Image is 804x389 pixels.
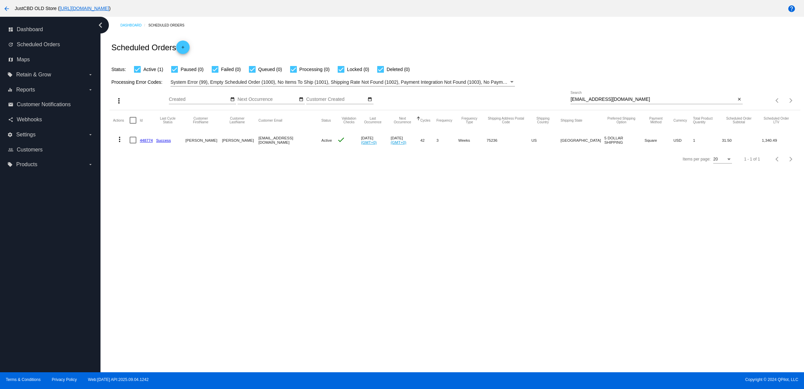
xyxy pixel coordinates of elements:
i: local_offer [7,72,13,77]
button: Change sorting for PreferredShippingOption [604,117,639,124]
span: Paused (0) [181,65,203,73]
i: email [8,102,13,107]
span: Queued (0) [258,65,282,73]
span: Products [16,161,37,168]
button: Change sorting for LastProcessingCycleId [156,117,179,124]
mat-cell: Square [645,130,673,150]
i: update [8,42,13,47]
button: Change sorting for CustomerFirstName [185,117,216,124]
span: Active (1) [143,65,163,73]
button: Change sorting for CurrencyIso [673,118,687,122]
button: Change sorting for LifetimeValue [762,117,791,124]
i: arrow_drop_down [88,87,93,92]
button: Change sorting for LastOccurrenceUtc [361,117,385,124]
a: (GMT+0) [391,140,406,144]
mat-icon: check [337,136,345,144]
span: Maps [17,57,30,63]
span: Retain & Grow [16,72,51,78]
mat-header-cell: Actions [113,110,130,130]
mat-select: Filter by Processing Error Codes [171,78,515,86]
mat-cell: 31.50 [722,130,762,150]
mat-cell: 1 [693,130,722,150]
mat-icon: more_vert [115,97,123,105]
i: share [8,117,13,122]
input: Next Occurrence [238,97,298,102]
span: Failed (0) [221,65,241,73]
mat-icon: date_range [230,97,235,102]
button: Change sorting for ShippingCountry [531,117,554,124]
button: Change sorting for CustomerEmail [259,118,282,122]
button: Next page [784,152,798,166]
i: map [8,57,13,62]
i: arrow_drop_down [88,162,93,167]
span: JustCBD OLD Store ( ) [15,6,111,11]
mat-cell: [EMAIL_ADDRESS][DOMAIN_NAME] [259,130,322,150]
button: Change sorting for ShippingPostcode [487,117,526,124]
mat-cell: 3 [437,130,458,150]
span: Status: [111,67,126,72]
button: Previous page [771,94,784,107]
span: Deleted (0) [387,65,410,73]
i: arrow_drop_down [88,132,93,137]
button: Change sorting for Id [140,118,142,122]
a: dashboard Dashboard [8,24,93,35]
button: Change sorting for Status [321,118,331,122]
mat-icon: date_range [367,97,372,102]
a: people_outline Customers [8,144,93,155]
mat-header-cell: Validation Checks [337,110,361,130]
i: local_offer [7,162,13,167]
mat-cell: 5 DOLLAR SHIPPING [604,130,645,150]
mat-icon: help [788,5,796,13]
span: Processing (0) [299,65,330,73]
button: Change sorting for Frequency [437,118,452,122]
mat-icon: date_range [299,97,304,102]
span: Webhooks [17,117,42,123]
a: Dashboard [120,20,148,30]
mat-cell: Weeks [458,130,487,150]
span: Copyright © 2024 QPilot, LLC [408,377,798,382]
i: people_outline [8,147,13,152]
mat-cell: USD [673,130,693,150]
button: Change sorting for NextOccurrenceUtc [391,117,414,124]
button: Change sorting for ShippingState [560,118,582,122]
span: Processing Error Codes: [111,79,162,85]
div: Items per page: [683,157,711,161]
i: chevron_left [95,20,106,30]
span: Scheduled Orders [17,42,60,48]
a: 448774 [140,138,153,142]
mat-select: Items per page: [713,157,732,162]
button: Previous page [771,152,784,166]
span: Locked (0) [347,65,369,73]
div: 1 - 1 of 1 [744,157,760,161]
button: Change sorting for FrequencyType [458,117,481,124]
mat-icon: arrow_back [3,5,11,13]
i: dashboard [8,27,13,32]
input: Customer Created [306,97,366,102]
mat-cell: [DATE] [361,130,391,150]
mat-icon: close [737,97,742,102]
a: email Customer Notifications [8,99,93,110]
a: [URL][DOMAIN_NAME] [60,6,109,11]
a: share Webhooks [8,114,93,125]
span: Dashboard [17,26,43,33]
button: Change sorting for Cycles [420,118,430,122]
span: Active [321,138,332,142]
a: update Scheduled Orders [8,39,93,50]
mat-icon: more_vert [116,135,124,143]
span: Customer Notifications [17,102,71,108]
button: Change sorting for PaymentMethod.Type [645,117,667,124]
a: map Maps [8,54,93,65]
mat-cell: [GEOGRAPHIC_DATA] [560,130,604,150]
a: Web:[DATE] API:2025.09.04.1242 [88,377,149,382]
h2: Scheduled Orders [111,41,189,54]
input: Search [571,97,736,102]
i: arrow_drop_down [88,72,93,77]
span: Customers [17,147,43,153]
button: Change sorting for CustomerLastName [222,117,253,124]
button: Change sorting for Subtotal [722,117,756,124]
mat-cell: [DATE] [391,130,420,150]
i: settings [7,132,13,137]
mat-cell: [PERSON_NAME] [185,130,222,150]
a: (GMT+0) [361,140,377,144]
mat-header-cell: Total Product Quantity [693,110,722,130]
